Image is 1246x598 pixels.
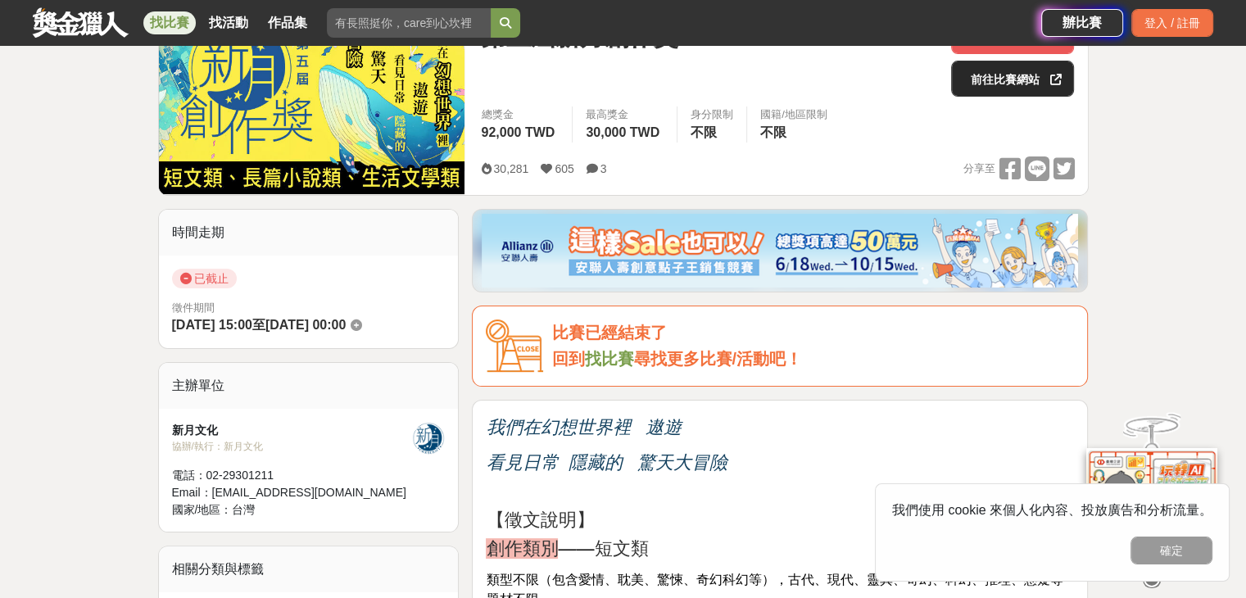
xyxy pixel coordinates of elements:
[486,538,558,559] span: 創作類別
[555,162,573,175] span: 605
[963,156,995,181] span: 分享至
[691,106,733,123] div: 身分限制
[486,452,727,473] i: 看見日常 隱藏的 驚天大冒險
[172,318,252,332] span: [DATE] 15:00
[633,350,802,368] span: 尋找更多比賽/活動吧！
[486,417,681,437] i: 我們在幻想世界裡 遨遊
[159,363,459,409] div: 主辦單位
[172,467,413,484] div: 電話： 02-29301211
[172,422,413,439] div: 新月文化
[265,318,346,332] span: [DATE] 00:00
[252,318,265,332] span: 至
[586,106,664,123] span: 最高獎金
[1041,9,1123,37] a: 辦比賽
[584,350,633,368] a: 找比賽
[551,350,584,368] span: 回到
[172,484,413,501] div: Email： [EMAIL_ADDRESS][DOMAIN_NAME]
[481,106,559,123] span: 總獎金
[594,538,648,559] span: 短文類
[691,125,717,139] span: 不限
[159,5,465,194] img: Cover Image
[486,510,594,530] span: 【徵文說明】
[892,503,1212,517] span: 我們使用 cookie 來個人化內容、投放廣告和分析流量。
[486,319,543,373] img: Icon
[482,214,1078,288] img: dcc59076-91c0-4acb-9c6b-a1d413182f46.png
[232,503,255,516] span: 台灣
[551,319,1074,347] div: 比賽已經結束了
[172,439,413,454] div: 協辦/執行： 新月文化
[558,538,594,559] span: ——
[760,125,786,139] span: 不限
[172,503,233,516] span: 國家/地區：
[1130,537,1212,564] button: 確定
[951,61,1074,97] a: 前往比賽網站
[172,301,215,314] span: 徵件期間
[261,11,314,34] a: 作品集
[159,210,459,256] div: 時間走期
[327,8,491,38] input: 有長照挺你，care到心坎裡！青春出手，拍出照顧 影音徵件活動
[481,125,555,139] span: 92,000 TWD
[586,125,659,139] span: 30,000 TWD
[143,11,196,34] a: 找比賽
[760,106,827,123] div: 國籍/地區限制
[159,546,459,592] div: 相關分類與標籤
[172,269,237,288] span: 已截止
[600,162,607,175] span: 3
[1131,9,1213,37] div: 登入 / 註冊
[1086,448,1217,557] img: d2146d9a-e6f6-4337-9592-8cefde37ba6b.png
[202,11,255,34] a: 找活動
[493,162,528,175] span: 30,281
